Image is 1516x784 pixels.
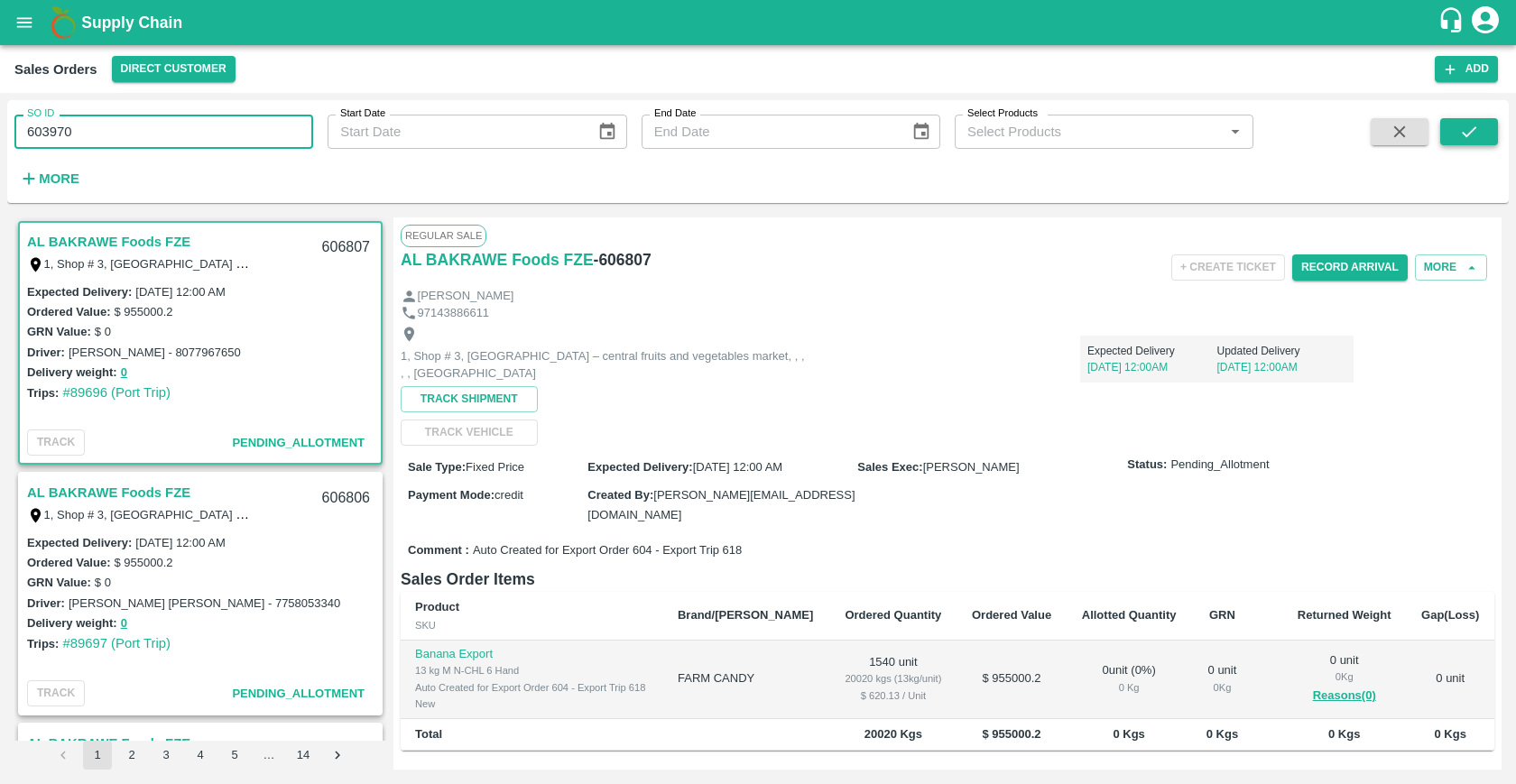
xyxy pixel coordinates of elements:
[46,741,355,770] nav: pagination navigation
[1415,254,1487,281] button: More
[401,225,486,246] span: Regular Sale
[957,641,1067,719] td: $ 955000.2
[401,348,807,382] p: 1, Shop # 3, [GEOGRAPHIC_DATA] – central fruits and vegetables market, , , , , [GEOGRAPHIC_DATA]
[1081,662,1177,696] div: 0 unit ( 0 %)
[1297,669,1391,685] div: 0 Kg
[967,106,1038,121] label: Select Products
[401,386,538,412] button: Track Shipment
[83,741,112,770] button: page 1
[466,460,524,474] span: Fixed Price
[114,556,172,569] label: $ 955000.2
[473,542,742,559] span: Auto Created for Export Order 604 - Export Trip 618
[39,171,79,186] strong: More
[830,641,957,719] td: 1540 unit
[1437,6,1469,39] div: customer-support
[495,488,523,502] span: credit
[845,608,941,622] b: Ordered Quantity
[27,305,110,318] label: Ordered Value:
[1170,457,1269,474] span: Pending_Allotment
[27,230,190,254] a: AL BAKRAWE Foods FZE
[62,385,171,400] a: #89696 (Port Trip)
[642,115,897,149] input: End Date
[415,600,459,613] b: Product
[1297,652,1391,706] div: 0 unit
[121,613,127,634] button: 0
[27,481,190,504] a: AL BAKRAWE Foods FZE
[27,536,132,549] label: Expected Delivery :
[415,662,649,678] div: 13 kg M N-CHL 6 Hand
[845,670,943,687] div: 20020 kgs (13kg/unit)
[415,617,649,633] div: SKU
[27,285,132,299] label: Expected Delivery :
[27,732,190,755] a: AL BAKRAWE Foods FZE
[27,616,117,630] label: Delivery weight:
[95,325,111,338] label: $ 0
[1081,679,1177,696] div: 0 Kg
[408,460,466,474] label: Sale Type :
[418,288,514,305] p: [PERSON_NAME]
[1298,608,1391,622] b: Returned Weight
[401,247,594,272] a: AL BAKRAWE Foods FZE
[311,226,381,269] div: 606807
[27,556,110,569] label: Ordered Value:
[1469,4,1502,42] div: account of current user
[232,436,365,449] span: Pending_Allotment
[81,14,182,32] b: Supply Chain
[587,488,653,502] label: Created By :
[340,106,385,121] label: Start Date
[27,106,54,121] label: SO ID
[27,386,59,400] label: Trips:
[1406,641,1494,719] td: 0 unit
[62,636,171,650] a: #89697 (Port Trip)
[117,741,146,770] button: Go to page 2
[678,608,813,622] b: Brand/[PERSON_NAME]
[663,641,830,719] td: FARM CANDY
[1435,56,1498,82] button: Add
[1209,608,1235,622] b: GRN
[45,5,81,41] img: logo
[1217,359,1347,375] p: [DATE] 12:00AM
[960,120,1218,143] input: Select Products
[328,115,583,149] input: Start Date
[1087,359,1217,375] p: [DATE] 12:00AM
[923,460,1020,474] span: [PERSON_NAME]
[1206,679,1238,696] div: 0 Kg
[587,488,855,521] span: [PERSON_NAME][EMAIL_ADDRESS][DOMAIN_NAME]
[1297,686,1391,706] button: Reasons(0)
[401,567,1494,592] h6: Sales Order Items
[1127,457,1167,474] label: Status:
[415,646,649,663] p: Banana Export
[254,747,283,764] div: …
[323,741,352,770] button: Go to next page
[220,741,249,770] button: Go to page 5
[415,679,649,696] div: Auto Created for Export Order 604 - Export Trip 618
[415,727,442,741] b: Total
[135,285,225,299] label: [DATE] 12:00 AM
[27,325,91,338] label: GRN Value:
[27,596,65,610] label: Driver:
[1206,727,1238,741] b: 0 Kgs
[1113,727,1144,741] b: 0 Kgs
[69,346,241,359] label: [PERSON_NAME] - 8077967650
[408,488,495,502] label: Payment Mode :
[1435,727,1466,741] b: 0 Kgs
[112,56,236,82] button: Select DC
[1087,343,1217,359] p: Expected Delivery
[152,741,180,770] button: Go to page 3
[232,687,365,700] span: Pending_Allotment
[1217,343,1347,359] p: Updated Delivery
[311,477,381,520] div: 606806
[27,365,117,379] label: Delivery weight:
[186,741,215,770] button: Go to page 4
[1206,662,1238,696] div: 0 unit
[14,58,97,81] div: Sales Orders
[14,115,313,149] input: Enter SO ID
[311,728,381,770] div: 606804
[135,536,225,549] label: [DATE] 12:00 AM
[81,10,1437,35] a: Supply Chain
[904,115,938,149] button: Choose date
[654,106,696,121] label: End Date
[1224,120,1247,143] button: Open
[27,637,59,650] label: Trips:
